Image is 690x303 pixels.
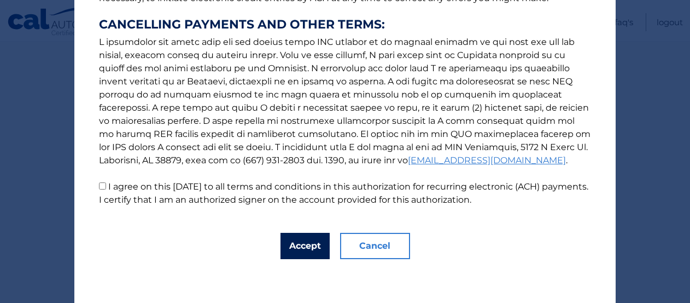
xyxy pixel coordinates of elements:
button: Accept [280,233,330,259]
label: I agree on this [DATE] to all terms and conditions in this authorization for recurring electronic... [99,181,588,205]
strong: CANCELLING PAYMENTS AND OTHER TERMS: [99,18,591,31]
a: [EMAIL_ADDRESS][DOMAIN_NAME] [408,155,566,165]
button: Cancel [340,233,410,259]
